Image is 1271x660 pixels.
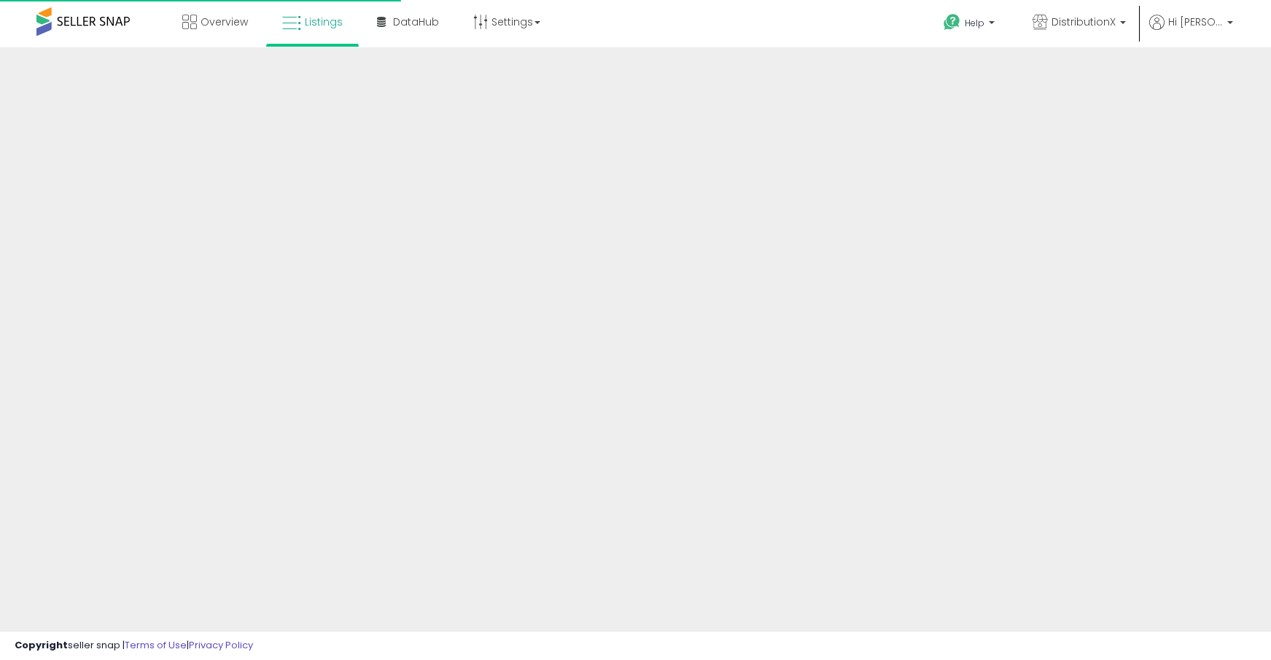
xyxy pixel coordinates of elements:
span: Help [965,17,984,29]
a: Hi [PERSON_NAME] [1149,15,1233,47]
a: Terms of Use [125,638,187,652]
strong: Copyright [15,638,68,652]
i: Get Help [943,13,961,31]
span: Overview [201,15,248,29]
span: Listings [305,15,343,29]
span: DataHub [393,15,439,29]
a: Privacy Policy [189,638,253,652]
a: Help [932,2,1009,47]
span: Hi [PERSON_NAME] [1168,15,1223,29]
span: DistributionX [1052,15,1116,29]
div: seller snap | | [15,639,253,653]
